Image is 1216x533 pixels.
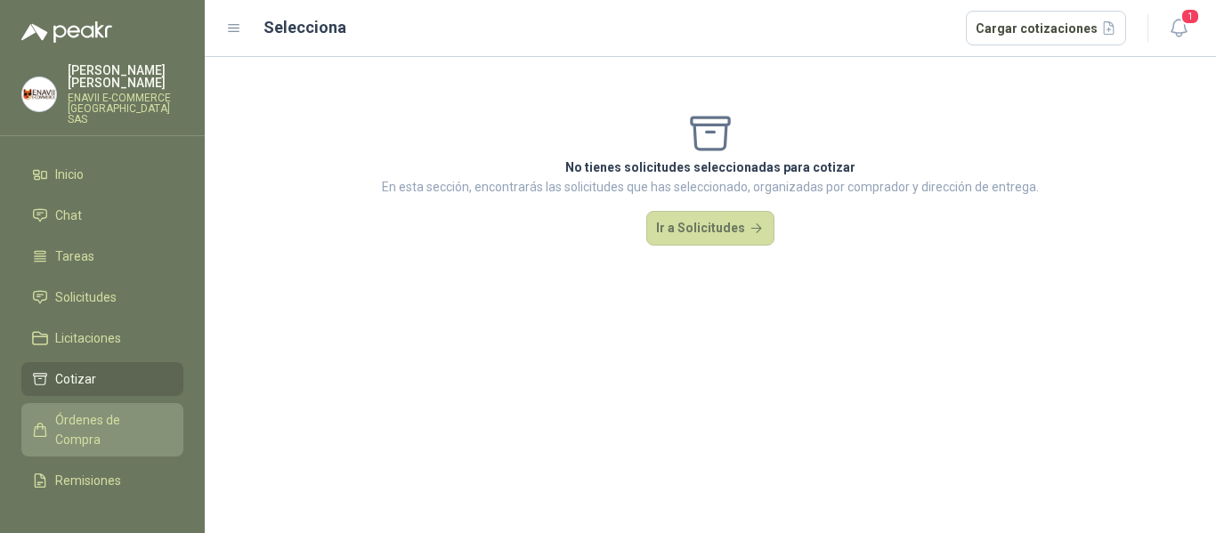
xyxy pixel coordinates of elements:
span: Inicio [55,165,84,184]
img: Company Logo [22,77,56,111]
span: Solicitudes [55,287,117,307]
p: No tienes solicitudes seleccionadas para cotizar [382,157,1039,177]
span: Órdenes de Compra [55,410,166,449]
p: En esta sección, encontrarás las solicitudes que has seleccionado, organizadas por comprador y di... [382,177,1039,197]
a: Cotizar [21,362,183,396]
p: ENAVII E-COMMERCE [GEOGRAPHIC_DATA] SAS [68,93,183,125]
a: Solicitudes [21,280,183,314]
span: Tareas [55,246,94,266]
img: Logo peakr [21,21,112,43]
button: 1 [1163,12,1195,44]
button: Ir a Solicitudes [646,211,774,246]
a: Licitaciones [21,321,183,355]
span: 1 [1180,8,1200,25]
span: Chat [55,206,82,225]
span: Remisiones [55,471,121,490]
h2: Selecciona [263,15,346,40]
a: Órdenes de Compra [21,403,183,456]
span: Cotizar [55,369,96,389]
p: [PERSON_NAME] [PERSON_NAME] [68,64,183,89]
span: Licitaciones [55,328,121,348]
a: Tareas [21,239,183,273]
button: Cargar cotizaciones [966,11,1127,46]
a: Remisiones [21,464,183,497]
a: Chat [21,198,183,232]
a: Inicio [21,157,183,191]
